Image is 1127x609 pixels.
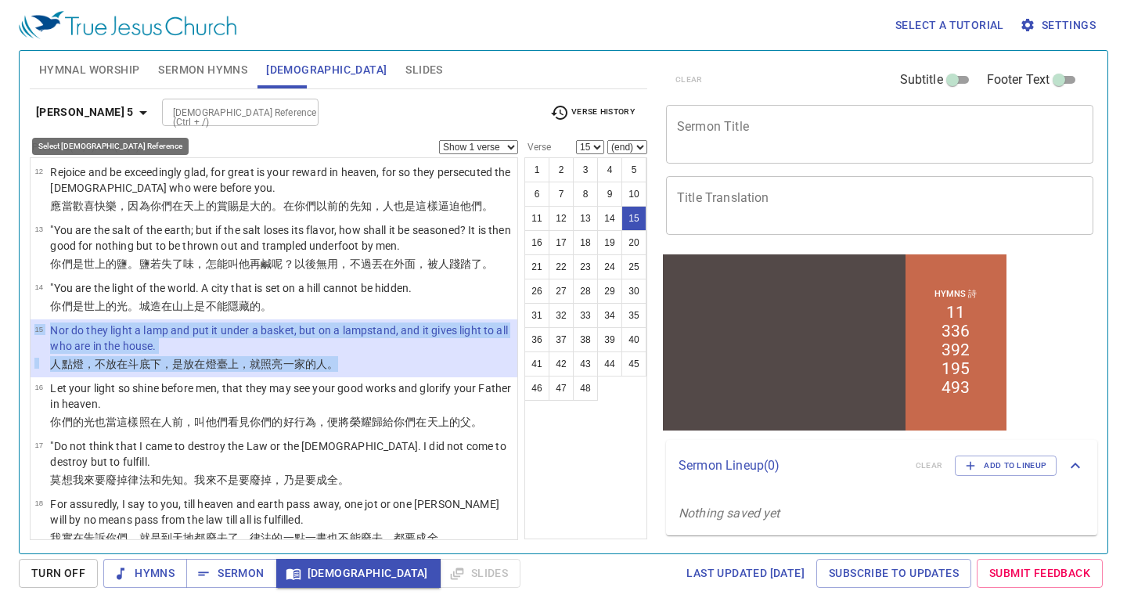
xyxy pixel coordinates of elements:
[597,327,622,352] button: 39
[597,279,622,304] button: 29
[305,532,449,544] wg2503: 一
[416,258,493,270] wg1854: ，被
[239,474,350,486] wg3756: 要廢掉
[186,559,276,588] button: Sermon
[383,258,494,270] wg906: 在外面
[829,564,959,583] span: Subscribe to Updates
[597,351,622,377] button: 44
[524,254,549,279] button: 21
[50,298,412,314] p: 你們
[597,206,622,231] button: 14
[150,416,483,428] wg2989: 在人
[416,416,482,428] wg5216: 在
[1017,11,1102,40] button: Settings
[394,416,482,428] wg1392: 你們
[34,441,43,449] span: 17
[573,206,598,231] button: 13
[272,200,493,212] wg4183: 。在你們
[305,474,350,486] wg235: 要成全
[621,254,646,279] button: 25
[573,182,598,207] button: 8
[183,200,493,212] wg1722: 天上
[117,200,493,212] wg21: ，因為
[316,258,493,270] wg2089: 無用
[217,474,350,486] wg2064: 不是
[172,200,493,212] wg5216: 在
[139,416,483,428] wg3779: 照
[900,70,943,89] span: Subtitle
[183,532,449,544] wg3772: 地
[294,416,483,428] wg2570: 行為
[239,200,494,212] wg3408: 是大的
[965,459,1046,473] span: Add to Lineup
[316,200,493,212] wg5216: 以前
[84,258,494,270] wg2075: 世上
[621,230,646,255] button: 20
[449,416,482,428] wg3772: 的父
[524,142,551,152] label: Verse
[482,258,493,270] wg2662: 。
[84,300,272,312] wg2075: 世上
[621,157,646,182] button: 5
[50,380,513,412] p: Let your light so shine before men, that they may see your good works and glorify your Father in ...
[34,167,43,175] span: 12
[206,416,483,428] wg3704: 他們看見
[194,258,493,270] wg3471: ，怎能叫他再鹹
[524,351,549,377] button: 41
[34,283,43,291] span: 14
[276,559,441,588] button: [DEMOGRAPHIC_DATA]
[31,564,85,583] span: Turn Off
[679,456,903,475] p: Sermon Lineup ( 0 )
[95,474,350,486] wg2064: 要廢掉
[660,251,1010,434] iframe: from-child
[405,60,442,80] span: Slides
[338,258,493,270] wg3762: ，不過
[261,358,338,370] wg2532: 照亮
[621,206,646,231] button: 15
[34,225,43,233] span: 13
[228,300,272,312] wg1410: 隱藏
[549,230,574,255] button: 17
[73,300,272,312] wg5210: 是
[305,358,338,370] wg3614: 的人。
[541,101,644,124] button: Verse History
[73,474,350,486] wg3543: 我來
[103,559,187,588] button: Hymns
[50,530,513,546] p: 我實在
[73,358,339,370] wg2545: 燈
[250,416,482,428] wg1492: 你們的
[621,351,646,377] button: 45
[549,327,574,352] button: 37
[438,258,494,270] wg5259: 人
[680,559,811,588] a: Last updated [DATE]
[172,532,449,544] wg302: 天
[549,182,574,207] button: 7
[283,358,339,370] wg2989: 一家
[106,358,338,370] wg3761: 放
[621,182,646,207] button: 10
[183,416,482,428] wg1715: ，叫
[573,303,598,328] button: 33
[597,182,622,207] button: 9
[19,11,236,39] img: True Jesus Church
[106,532,449,544] wg3004: 你們
[549,351,574,377] button: 42
[183,300,272,312] wg3735: 上
[549,279,574,304] button: 27
[438,200,494,212] wg3779: 逼迫
[573,230,598,255] button: 18
[573,376,598,401] button: 48
[621,279,646,304] button: 30
[50,323,513,354] p: Nor do they light a lamp and put it under a basket, but on a lampstand, and it gives light to all...
[150,474,350,486] wg3551: 和
[372,200,494,212] wg4396: ，人也是這樣
[161,300,272,312] wg2749: 在山
[597,254,622,279] button: 24
[524,206,549,231] button: 11
[30,98,159,127] button: [PERSON_NAME] 5
[266,60,387,80] span: [DEMOGRAPHIC_DATA]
